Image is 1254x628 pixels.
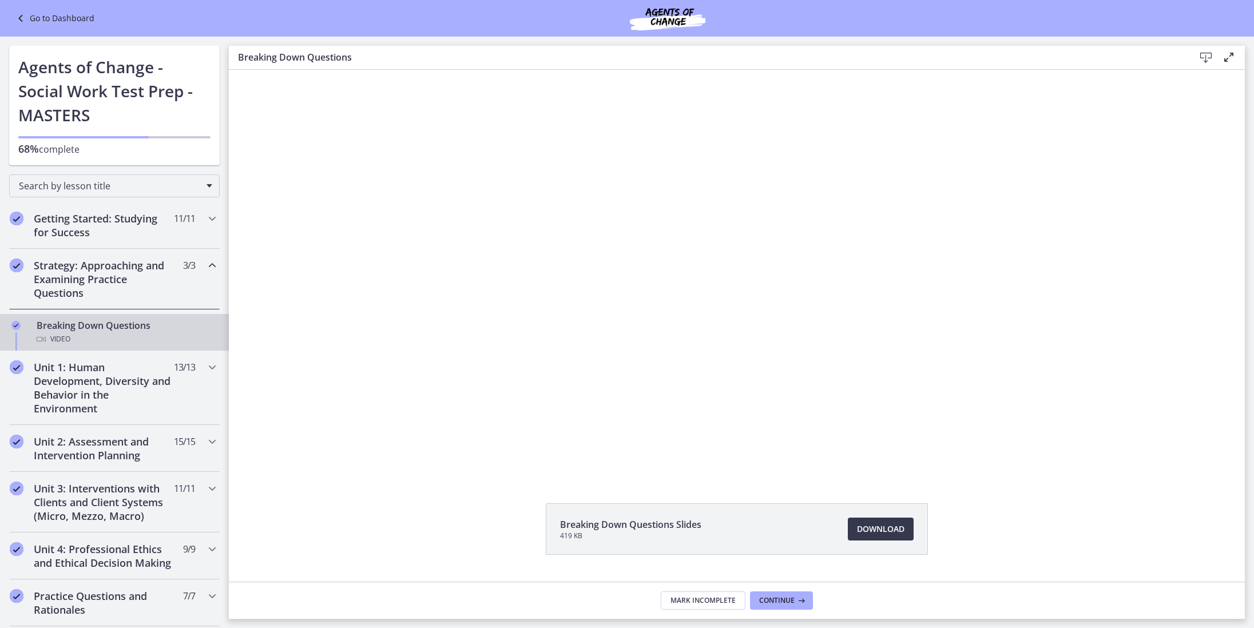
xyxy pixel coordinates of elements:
[750,591,813,610] button: Continue
[10,589,23,603] i: Completed
[229,70,1245,477] iframe: Video Lesson
[10,435,23,448] i: Completed
[599,5,736,32] img: Agents of Change
[670,596,736,605] span: Mark Incomplete
[238,50,1176,64] h3: Breaking Down Questions
[11,321,21,330] i: Completed
[183,542,195,556] span: 9 / 9
[560,518,701,531] span: Breaking Down Questions Slides
[174,212,195,225] span: 11 / 11
[9,174,220,197] div: Search by lesson title
[10,360,23,374] i: Completed
[10,212,23,225] i: Completed
[661,591,745,610] button: Mark Incomplete
[37,332,215,346] div: Video
[10,482,23,495] i: Completed
[18,142,211,156] p: complete
[560,531,701,540] span: 419 KB
[174,482,195,495] span: 11 / 11
[19,180,201,192] span: Search by lesson title
[34,259,173,300] h2: Strategy: Approaching and Examining Practice Questions
[174,360,195,374] span: 13 / 13
[34,542,173,570] h2: Unit 4: Professional Ethics and Ethical Decision Making
[18,142,39,156] span: 68%
[18,55,211,127] h1: Agents of Change - Social Work Test Prep - MASTERS
[34,212,173,239] h2: Getting Started: Studying for Success
[14,11,94,25] a: Go to Dashboard
[10,542,23,556] i: Completed
[34,482,173,523] h2: Unit 3: Interventions with Clients and Client Systems (Micro, Mezzo, Macro)
[174,435,195,448] span: 15 / 15
[34,435,173,462] h2: Unit 2: Assessment and Intervention Planning
[857,522,904,536] span: Download
[848,518,914,540] a: Download
[183,589,195,603] span: 7 / 7
[759,596,795,605] span: Continue
[34,589,173,617] h2: Practice Questions and Rationales
[37,319,215,346] div: Breaking Down Questions
[183,259,195,272] span: 3 / 3
[10,259,23,272] i: Completed
[34,360,173,415] h2: Unit 1: Human Development, Diversity and Behavior in the Environment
